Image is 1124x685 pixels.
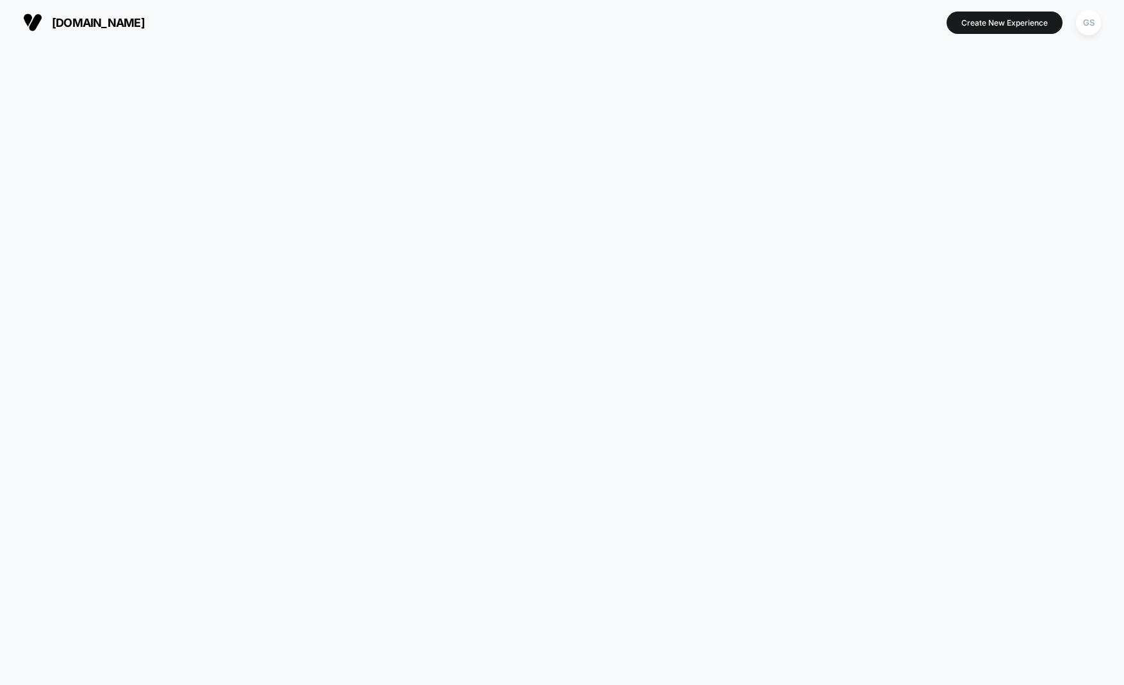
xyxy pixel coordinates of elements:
img: Visually logo [23,13,42,32]
div: GS [1076,10,1101,35]
button: GS [1072,10,1105,36]
button: [DOMAIN_NAME] [19,12,149,33]
button: Create New Experience [947,12,1063,34]
span: [DOMAIN_NAME] [52,16,145,29]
